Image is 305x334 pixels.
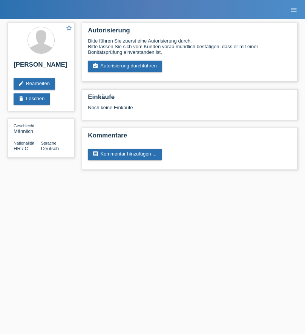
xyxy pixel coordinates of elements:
a: commentKommentar hinzufügen ... [88,149,162,160]
h2: Autorisierung [88,27,291,38]
h2: Einkäufe [88,93,291,105]
span: Sprache [41,141,57,145]
a: editBearbeiten [14,78,55,90]
h2: Kommentare [88,132,291,143]
span: Geschlecht [14,124,34,128]
span: Kroatien / C / 15.06.2021 [14,146,28,151]
i: assignment_turned_in [92,63,98,69]
a: assignment_turned_inAutorisierung durchführen [88,61,162,72]
a: star_border [66,24,72,32]
i: delete [18,96,24,102]
a: deleteLöschen [14,93,50,105]
div: Männlich [14,123,41,134]
i: comment [92,151,98,157]
i: menu [290,6,297,14]
i: edit [18,81,24,87]
span: Deutsch [41,146,59,151]
i: star_border [66,24,72,31]
div: Bitte führen Sie zuerst eine Autorisierung durch. Bitte lassen Sie sich vom Kunden vorab mündlich... [88,38,291,55]
span: Nationalität [14,141,34,145]
a: menu [286,7,301,12]
h2: [PERSON_NAME] [14,61,68,72]
div: Noch keine Einkäufe [88,105,291,116]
